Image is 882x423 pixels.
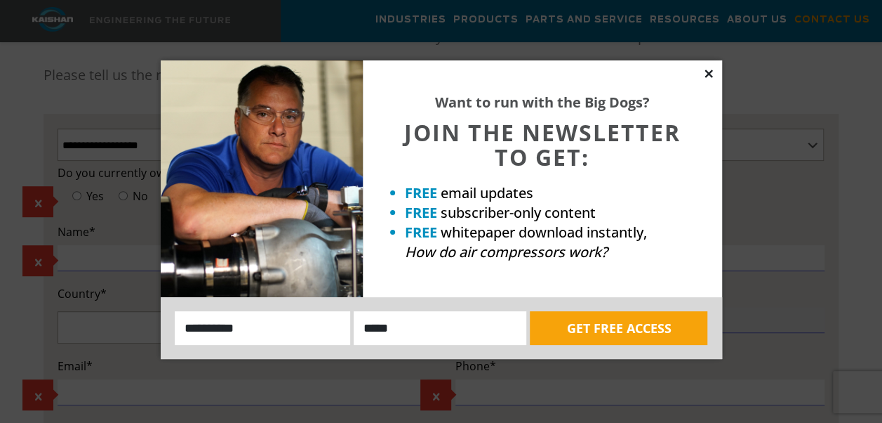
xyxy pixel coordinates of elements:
span: email updates [441,183,533,202]
input: Name: [175,311,351,345]
strong: FREE [405,223,437,242]
button: GET FREE ACCESS [530,311,707,345]
strong: FREE [405,183,437,202]
strong: FREE [405,203,437,222]
span: JOIN THE NEWSLETTER TO GET: [404,117,681,172]
span: whitepaper download instantly, [441,223,647,242]
span: subscriber-only content [441,203,596,222]
input: Email [354,311,526,345]
em: How do air compressors work? [405,242,608,261]
button: Close [702,67,715,80]
strong: Want to run with the Big Dogs? [435,93,650,112]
